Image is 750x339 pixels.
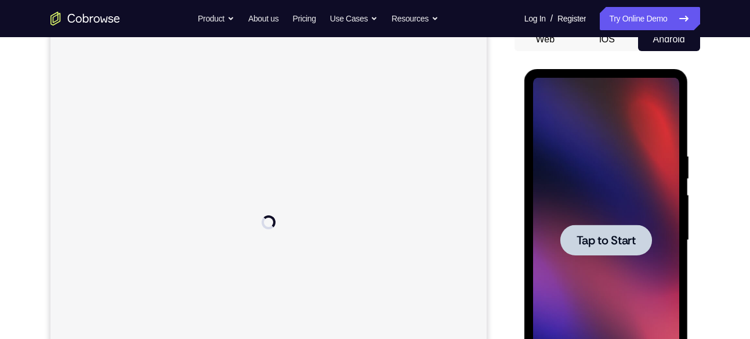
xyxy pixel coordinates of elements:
[576,28,638,51] button: iOS
[52,165,111,177] span: Tap to Start
[392,7,439,30] button: Resources
[638,28,700,51] button: Android
[248,7,278,30] a: About us
[515,28,577,51] button: Web
[600,7,700,30] a: Try Online Demo
[557,7,586,30] a: Register
[36,156,128,186] button: Tap to Start
[550,12,553,26] span: /
[198,7,234,30] button: Product
[292,7,316,30] a: Pricing
[50,12,120,26] a: Go to the home page
[524,7,546,30] a: Log In
[330,7,378,30] button: Use Cases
